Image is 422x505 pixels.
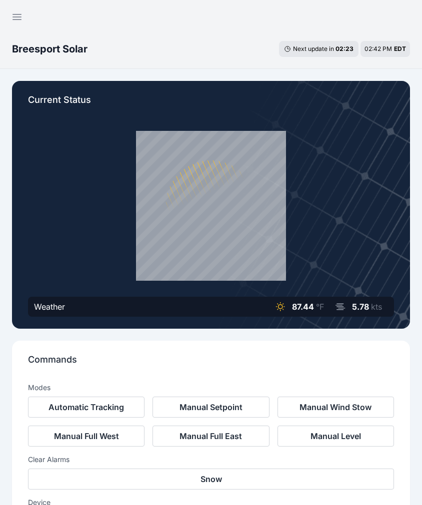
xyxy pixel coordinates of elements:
[28,383,50,393] h3: Modes
[28,455,394,465] h3: Clear Alarms
[371,302,382,312] span: kts
[335,45,353,53] div: 02 : 23
[28,353,394,375] p: Commands
[12,42,87,56] h3: Breesport Solar
[34,301,65,313] div: Weather
[293,45,334,52] span: Next update in
[28,93,394,115] p: Current Status
[316,302,324,312] span: °F
[28,397,144,418] button: Automatic Tracking
[277,397,394,418] button: Manual Wind Stow
[152,426,269,447] button: Manual Full East
[12,36,87,62] nav: Breadcrumb
[364,45,392,52] span: 02:42 PM
[28,469,394,490] button: Snow
[152,397,269,418] button: Manual Setpoint
[277,426,394,447] button: Manual Level
[292,302,314,312] span: 87.44
[394,45,406,52] span: EDT
[352,302,369,312] span: 5.78
[28,426,144,447] button: Manual Full West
